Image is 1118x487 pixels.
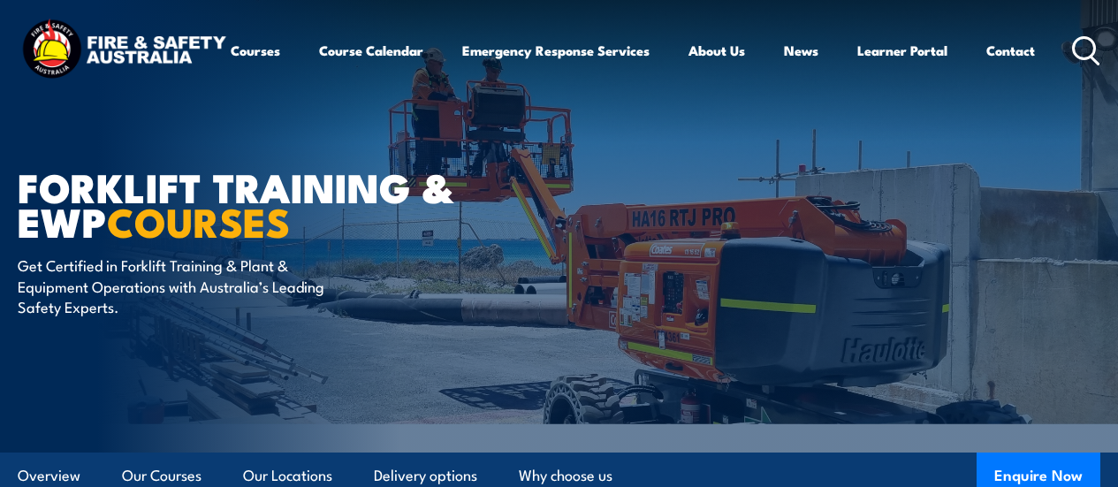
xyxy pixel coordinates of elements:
strong: COURSES [107,190,290,251]
a: About Us [688,29,745,72]
a: Course Calendar [319,29,423,72]
a: Courses [231,29,280,72]
a: Emergency Response Services [462,29,650,72]
a: Contact [986,29,1035,72]
h1: Forklift Training & EWP [18,169,454,238]
a: Learner Portal [857,29,947,72]
a: News [784,29,818,72]
p: Get Certified in Forklift Training & Plant & Equipment Operations with Australia’s Leading Safety... [18,255,340,316]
